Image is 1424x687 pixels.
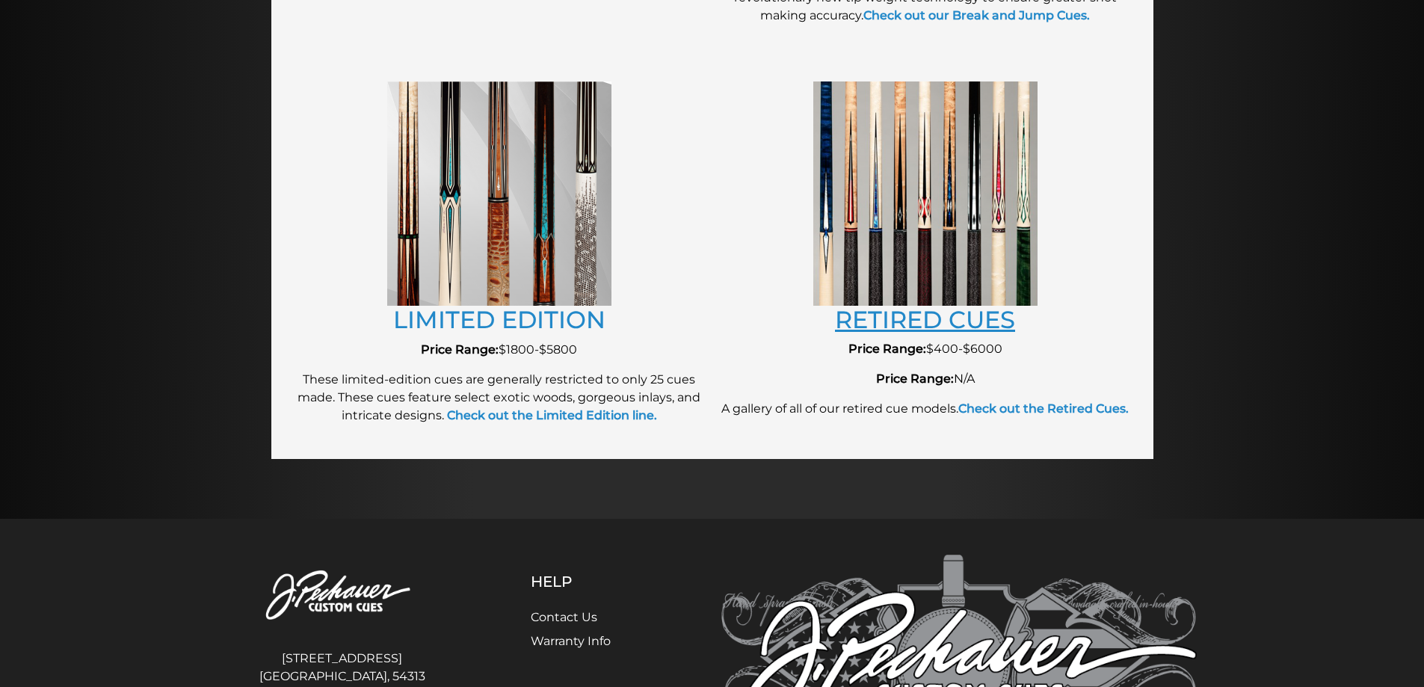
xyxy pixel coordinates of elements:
[958,401,1129,416] a: Check out the Retired Cues.
[294,371,705,425] p: These limited-edition cues are generally restricted to only 25 cues made. These cues feature sele...
[228,555,457,638] img: Pechauer Custom Cues
[848,342,926,356] strong: Price Range:
[294,341,705,359] p: $1800-$5800
[835,305,1015,334] a: RETIRED CUES
[531,634,611,648] a: Warranty Info
[531,610,597,624] a: Contact Us
[421,342,499,357] strong: Price Range:
[720,340,1131,358] p: $400-$6000
[393,305,605,334] a: LIMITED EDITION
[444,408,657,422] a: Check out the Limited Edition line.
[720,370,1131,388] p: N/A
[447,408,657,422] strong: Check out the Limited Edition line.
[876,372,954,386] strong: Price Range:
[863,8,1090,22] a: Check out our Break and Jump Cues.
[720,400,1131,418] p: A gallery of all of our retired cue models.
[531,573,647,591] h5: Help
